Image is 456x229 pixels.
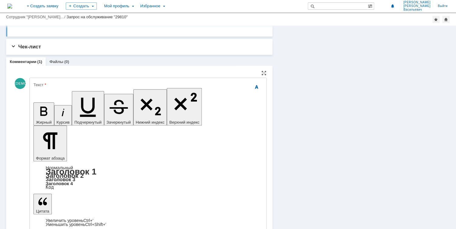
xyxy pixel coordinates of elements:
[46,185,54,190] a: Код
[7,4,12,9] a: Перейти на домашнюю страницу
[169,120,199,125] span: Верхний индекс
[36,209,49,213] span: Цитата
[7,4,12,9] img: logo
[6,15,64,19] a: Сотрудник "[PERSON_NAME]…
[66,2,97,10] div: Создать
[36,156,65,160] span: Формат абзаца
[33,125,67,161] button: Формат абзаца
[253,83,260,91] span: Скрыть панель инструментов
[432,16,440,23] div: Добавить в избранное
[67,15,128,19] div: Запрос на обслуживание "29810"
[33,102,54,125] button: Жирный
[6,15,67,19] div: /
[133,89,167,125] button: Нижний индекс
[403,4,430,8] span: [PERSON_NAME]
[167,88,202,125] button: Верхний индекс
[64,59,69,64] div: (0)
[403,8,430,12] span: Васильевич
[104,94,133,125] button: Зачеркнутый
[11,44,41,50] span: Чек-лист
[54,105,72,125] button: Курсив
[107,120,131,125] span: Зачеркнутый
[46,172,84,179] a: Заголовок 2
[33,166,263,189] div: Формат абзаца
[33,219,263,227] div: Цитата
[57,120,70,125] span: Курсив
[46,177,75,182] a: Заголовок 3
[83,218,93,223] span: Ctrl+'
[33,194,52,214] button: Цитата
[49,59,63,64] a: Файлы
[72,91,104,125] button: Подчеркнутый
[10,59,37,64] a: Комментарии
[33,83,261,87] div: Текст
[2,2,89,40] img: QnAAAAAElFTkSuQmCC
[403,1,430,4] span: [PERSON_NAME]
[85,222,106,227] span: Ctrl+Shift+'
[442,16,450,23] div: Сделать домашней страницей
[46,218,93,223] a: Increase
[15,78,26,89] span: [DEMOGRAPHIC_DATA]
[368,3,374,9] span: Расширенный поиск
[46,181,73,186] a: Заголовок 4
[46,167,96,176] a: Заголовок 1
[37,59,42,64] div: (1)
[136,120,165,125] span: Нижний индекс
[74,120,101,125] span: Подчеркнутый
[261,71,266,76] div: На всю страницу
[36,120,52,125] span: Жирный
[46,165,73,170] a: Нормальный
[46,222,106,227] a: Decrease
